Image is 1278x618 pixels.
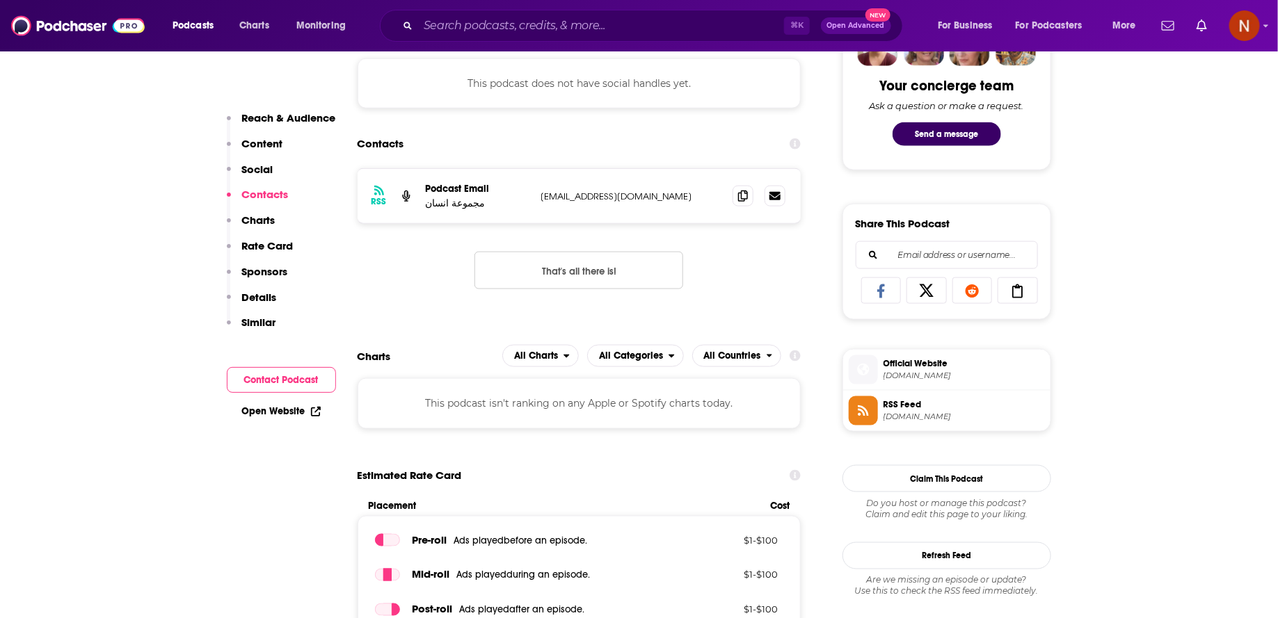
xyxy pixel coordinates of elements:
[1103,15,1153,37] button: open menu
[502,345,579,367] button: open menu
[474,252,683,289] button: Nothing here.
[687,535,778,546] p: $ 1 - $ 100
[687,569,778,580] p: $ 1 - $ 100
[456,569,590,581] span: Ads played during an episode .
[242,239,294,252] p: Rate Card
[227,137,283,163] button: Content
[227,213,275,239] button: Charts
[849,396,1045,425] a: RSS Feed[DOMAIN_NAME]
[827,22,885,29] span: Open Advanced
[541,190,722,202] p: [EMAIL_ADDRESS][DOMAIN_NAME]
[227,163,273,188] button: Social
[587,345,684,367] button: open menu
[842,575,1051,597] div: Are we missing an episode or update? Use this to check the RSS feed immediately.
[868,242,1026,268] input: Email address or username...
[870,100,1024,111] div: Ask a question or make a request.
[842,498,1051,509] span: Do you host or manage this podcast?
[454,535,587,546] span: Ads played before an episode .
[1112,16,1136,35] span: More
[242,316,276,329] p: Similar
[865,8,890,22] span: New
[842,542,1051,569] button: Refresh Feed
[426,197,530,209] p: مجموعة انسان
[287,15,364,37] button: open menu
[1229,10,1260,41] span: Logged in as AdelNBM
[599,351,663,361] span: All Categories
[502,345,579,367] h2: Platforms
[242,405,321,417] a: Open Website
[704,351,761,361] span: All Countries
[1191,14,1213,38] a: Show notifications dropdown
[227,291,277,316] button: Details
[884,398,1045,411] span: RSS Feed
[884,371,1045,381] span: podcasters.spotify.com
[242,265,288,278] p: Sponsors
[1229,10,1260,41] img: User Profile
[358,462,462,489] span: Estimated Rate Card
[842,498,1051,520] div: Claim and edit this page to your liking.
[842,465,1051,492] button: Claim This Podcast
[372,196,387,207] h3: RSS
[687,604,778,615] p: $ 1 - $ 100
[369,500,759,512] span: Placement
[821,17,891,34] button: Open AdvancedNew
[11,13,145,39] img: Podchaser - Follow, Share and Rate Podcasts
[412,603,452,616] span: Post -roll
[230,15,278,37] a: Charts
[227,188,289,213] button: Contacts
[242,137,283,150] p: Content
[514,351,558,361] span: All Charts
[770,500,790,512] span: Cost
[242,163,273,176] p: Social
[1016,16,1083,35] span: For Podcasters
[412,568,449,581] span: Mid -roll
[692,345,782,367] button: open menu
[412,533,447,546] span: Pre -roll
[856,217,950,230] h3: Share This Podcast
[242,188,289,201] p: Contacts
[418,15,784,37] input: Search podcasts, credits, & more...
[227,265,288,291] button: Sponsors
[242,111,336,124] p: Reach & Audience
[358,350,391,363] h2: Charts
[861,277,902,304] a: Share on Facebook
[426,183,530,195] p: Podcast Email
[227,316,276,341] button: Similar
[1229,10,1260,41] button: Show profile menu
[358,131,404,157] h2: Contacts
[906,277,947,304] a: Share on X/Twitter
[173,16,214,35] span: Podcasts
[879,77,1014,95] div: Your concierge team
[884,357,1045,370] span: Official Website
[1007,15,1103,37] button: open menu
[459,604,584,616] span: Ads played after an episode .
[227,239,294,265] button: Rate Card
[938,16,993,35] span: For Business
[242,213,275,227] p: Charts
[163,15,232,37] button: open menu
[849,355,1045,384] a: Official Website[DOMAIN_NAME]
[784,17,810,35] span: ⌘ K
[884,412,1045,422] span: anchor.fm
[998,277,1038,304] a: Copy Link
[1156,14,1180,38] a: Show notifications dropdown
[296,16,346,35] span: Monitoring
[856,241,1038,269] div: Search followers
[952,277,993,304] a: Share on Reddit
[358,378,801,428] div: This podcast isn't ranking on any Apple or Spotify charts today.
[358,58,801,108] div: This podcast does not have social handles yet.
[893,122,1001,146] button: Send a message
[239,16,269,35] span: Charts
[227,111,336,137] button: Reach & Audience
[227,367,336,393] button: Contact Podcast
[393,10,916,42] div: Search podcasts, credits, & more...
[242,291,277,304] p: Details
[928,15,1010,37] button: open menu
[587,345,684,367] h2: Categories
[692,345,782,367] h2: Countries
